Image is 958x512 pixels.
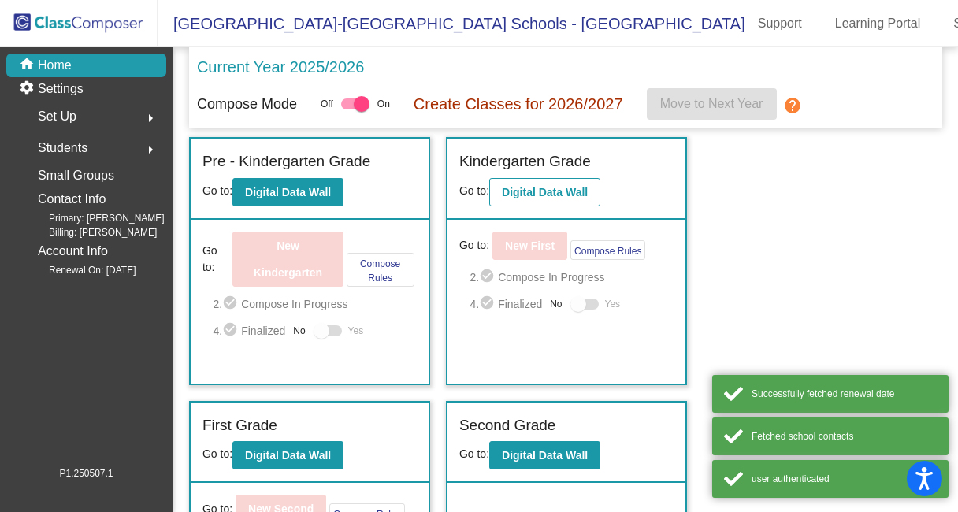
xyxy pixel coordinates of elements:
[459,414,556,437] label: Second Grade
[202,184,232,197] span: Go to:
[660,97,763,110] span: Move to Next Year
[245,449,331,462] b: Digital Data Wall
[347,253,414,287] button: Compose Rules
[24,263,136,277] span: Renewal On: [DATE]
[38,80,84,98] p: Settings
[202,414,277,437] label: First Grade
[479,295,498,314] mat-icon: check_circle
[158,11,745,36] span: [GEOGRAPHIC_DATA]-[GEOGRAPHIC_DATA] Schools - [GEOGRAPHIC_DATA]
[141,140,160,159] mat-icon: arrow_right
[492,232,567,260] button: New First
[141,109,160,128] mat-icon: arrow_right
[245,186,331,198] b: Digital Data Wall
[489,178,600,206] button: Digital Data Wall
[222,321,241,340] mat-icon: check_circle
[752,472,937,486] div: user authenticated
[38,106,76,128] span: Set Up
[38,188,106,210] p: Contact Info
[822,11,934,36] a: Learning Portal
[202,243,229,276] span: Go to:
[19,56,38,75] mat-icon: home
[489,441,600,469] button: Digital Data Wall
[377,97,390,111] span: On
[605,295,621,314] span: Yes
[232,441,343,469] button: Digital Data Wall
[321,97,333,111] span: Off
[414,92,623,116] p: Create Classes for 2026/2027
[470,295,542,314] span: 4. Finalized
[647,88,777,120] button: Move to Next Year
[214,321,286,340] span: 4. Finalized
[24,211,165,225] span: Primary: [PERSON_NAME]
[19,80,38,98] mat-icon: settings
[38,240,108,262] p: Account Info
[505,239,555,252] b: New First
[254,239,322,279] b: New Kindergarten
[24,225,157,239] span: Billing: [PERSON_NAME]
[38,137,87,159] span: Students
[752,387,937,401] div: Successfully fetched renewal date
[550,297,562,311] span: No
[459,184,489,197] span: Go to:
[232,178,343,206] button: Digital Data Wall
[222,295,241,314] mat-icon: check_circle
[348,321,364,340] span: Yes
[752,429,937,443] div: Fetched school contacts
[38,56,72,75] p: Home
[502,186,588,198] b: Digital Data Wall
[232,232,343,287] button: New Kindergarten
[479,268,498,287] mat-icon: check_circle
[502,449,588,462] b: Digital Data Wall
[202,150,370,173] label: Pre - Kindergarten Grade
[202,447,232,460] span: Go to:
[570,240,645,260] button: Compose Rules
[459,150,591,173] label: Kindergarten Grade
[459,237,489,254] span: Go to:
[783,96,802,115] mat-icon: help
[197,94,297,115] p: Compose Mode
[214,295,417,314] span: 2. Compose In Progress
[197,55,364,79] p: Current Year 2025/2026
[459,447,489,460] span: Go to:
[38,165,114,187] p: Small Groups
[293,324,305,338] span: No
[470,268,673,287] span: 2. Compose In Progress
[745,11,815,36] a: Support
